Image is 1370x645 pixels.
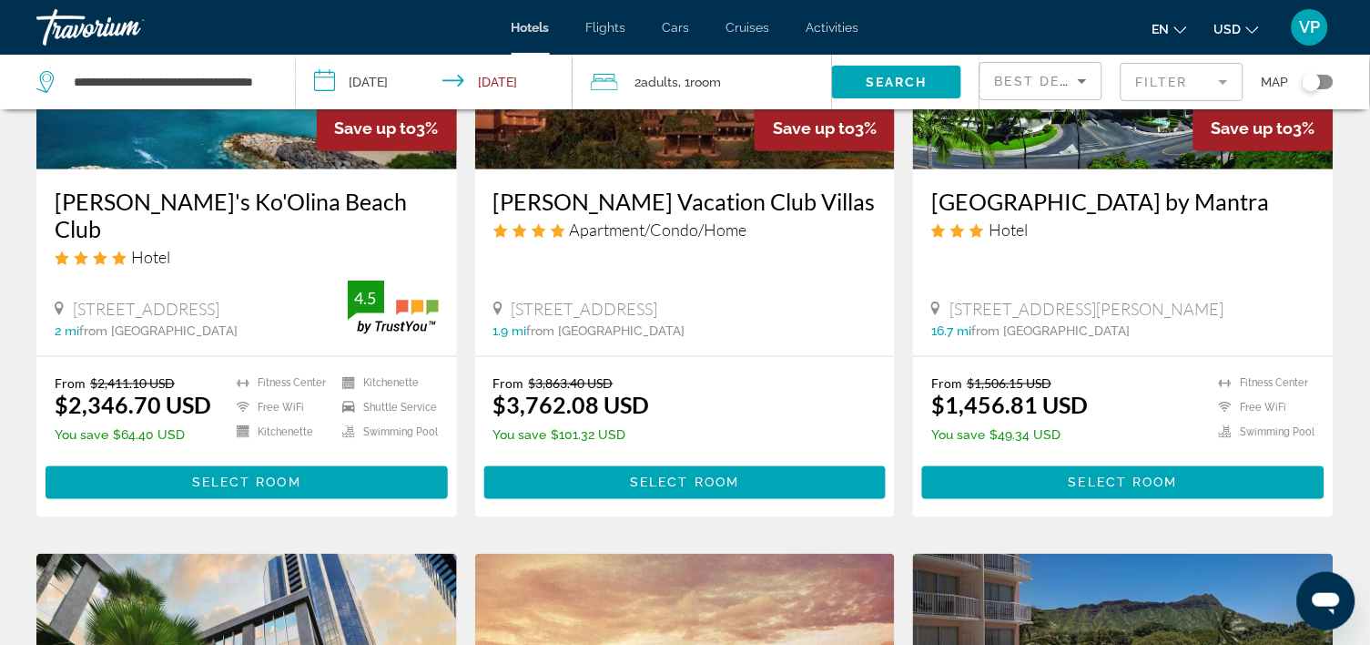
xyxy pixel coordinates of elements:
[228,375,333,391] li: Fitness Center
[807,20,859,35] a: Activities
[493,375,524,391] span: From
[228,400,333,415] li: Free WiFi
[73,299,219,319] span: [STREET_ADDRESS]
[55,375,86,391] span: From
[931,427,1088,442] p: $49.34 USD
[317,105,457,151] div: 3%
[333,400,439,415] li: Shuttle Service
[529,375,614,391] del: $3,863.40 USD
[1210,375,1315,391] li: Fitness Center
[663,20,690,35] a: Cars
[634,69,678,95] span: 2
[493,427,650,442] p: $101.32 USD
[493,188,878,215] a: [PERSON_NAME] Vacation Club Villas
[1214,15,1259,42] button: Change currency
[586,20,626,35] a: Flights
[1152,15,1187,42] button: Change language
[1210,400,1315,415] li: Free WiFi
[527,323,685,338] span: from [GEOGRAPHIC_DATA]
[55,427,108,442] span: You save
[995,70,1087,92] mat-select: Sort by
[335,118,417,138] span: Save up to
[55,323,79,338] span: 2 mi
[931,220,1315,240] div: 3 star Hotel
[1286,8,1334,46] button: User Menu
[79,323,238,338] span: from [GEOGRAPHIC_DATA]
[296,55,573,109] button: Check-in date: Dec 12, 2025 Check-out date: Dec 17, 2025
[931,323,971,338] span: 16.7 mi
[36,4,218,51] a: Travorium
[1297,572,1355,630] iframe: Button to launch messaging window
[995,74,1090,88] span: Best Deals
[484,466,887,499] button: Select Room
[931,391,1088,418] ins: $1,456.81 USD
[755,105,895,151] div: 3%
[55,188,439,242] a: [PERSON_NAME]'s Ko'Olina Beach Club
[1214,22,1242,36] span: USD
[333,425,439,440] li: Swimming Pool
[1212,118,1294,138] span: Save up to
[690,75,721,89] span: Room
[641,75,678,89] span: Adults
[131,247,170,267] span: Hotel
[931,188,1315,215] a: [GEOGRAPHIC_DATA] by Mantra
[630,476,739,490] span: Select Room
[484,471,887,491] a: Select Room
[971,323,1130,338] span: from [GEOGRAPHIC_DATA]
[931,427,985,442] span: You save
[228,425,333,440] li: Kitchenette
[989,220,1028,240] span: Hotel
[726,20,770,35] a: Cruises
[1262,69,1289,95] span: Map
[493,391,650,418] ins: $3,762.08 USD
[192,476,301,490] span: Select Room
[678,69,721,95] span: , 1
[55,391,211,418] ins: $2,346.70 USD
[832,66,961,98] button: Search
[512,20,550,35] a: Hotels
[1121,62,1243,102] button: Filter
[773,118,855,138] span: Save up to
[493,323,527,338] span: 1.9 mi
[348,287,384,309] div: 4.5
[55,247,439,267] div: 4 star Hotel
[46,471,448,491] a: Select Room
[1210,425,1315,440] li: Swimming Pool
[967,375,1051,391] del: $1,506.15 USD
[570,220,747,240] span: Apartment/Condo/Home
[333,375,439,391] li: Kitchenette
[493,220,878,240] div: 4 star Apartment
[949,299,1223,319] span: [STREET_ADDRESS][PERSON_NAME]
[931,375,962,391] span: From
[493,427,547,442] span: You save
[922,471,1324,491] a: Select Room
[1300,18,1321,36] span: VP
[90,375,175,391] del: $2,411.10 USD
[1289,74,1334,90] button: Toggle map
[1069,476,1178,490] span: Select Room
[866,75,928,89] span: Search
[348,281,439,334] img: trustyou-badge.svg
[1193,105,1334,151] div: 3%
[55,427,211,442] p: $64.40 USD
[1152,22,1170,36] span: en
[46,466,448,499] button: Select Room
[573,55,832,109] button: Travelers: 2 adults, 0 children
[922,466,1324,499] button: Select Room
[512,299,658,319] span: [STREET_ADDRESS]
